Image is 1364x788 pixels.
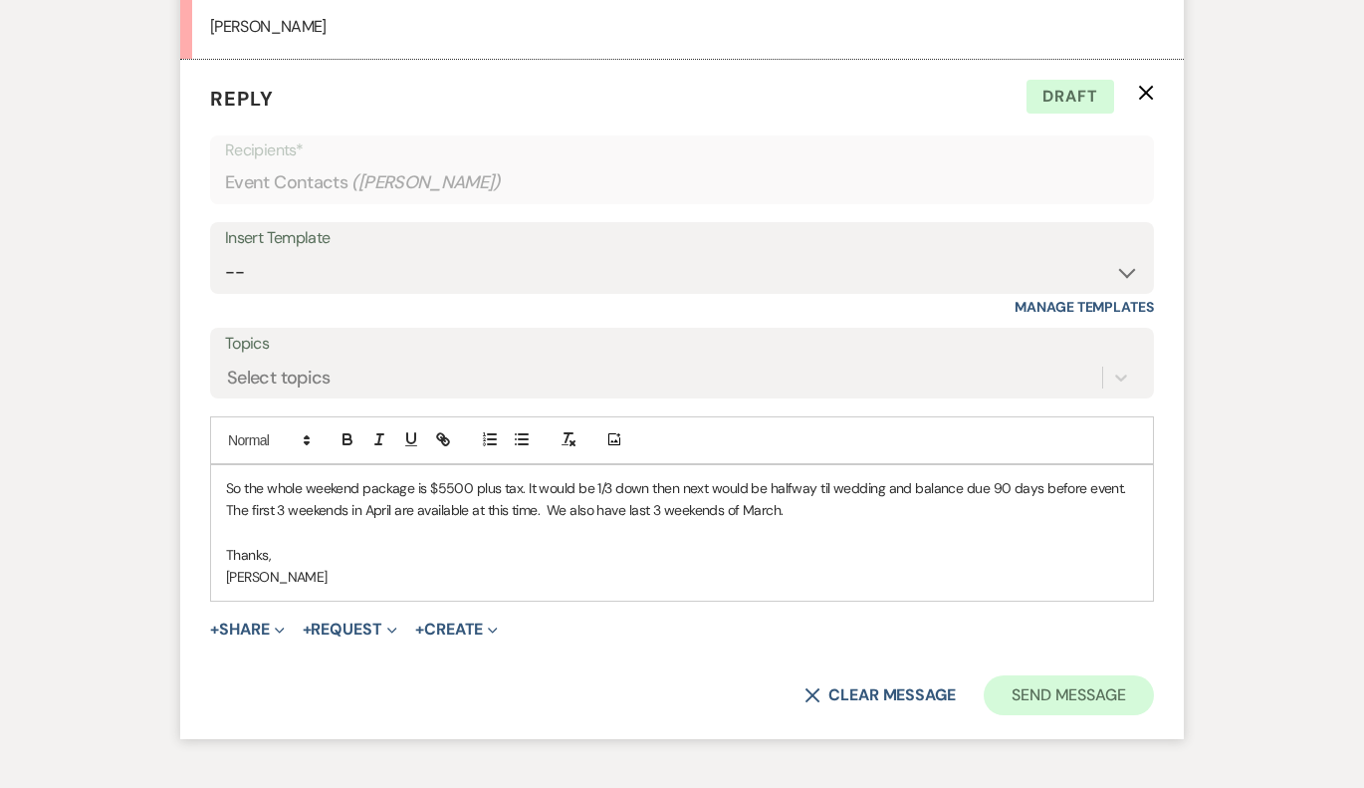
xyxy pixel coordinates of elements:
span: + [415,622,424,638]
p: [PERSON_NAME] [226,566,1138,588]
button: Clear message [804,687,956,703]
button: Send Message [984,675,1154,715]
p: Thanks, [226,544,1138,566]
div: Insert Template [225,224,1139,253]
p: Recipients* [225,137,1139,163]
a: Manage Templates [1015,298,1154,316]
button: Request [303,622,397,638]
button: Share [210,622,285,638]
span: Reply [210,86,274,112]
button: Create [415,622,498,638]
p: So the whole weekend package is $5500 plus tax. It would be 1/3 down then next would be halfway t... [226,477,1138,522]
span: + [210,622,219,638]
div: Select topics [227,364,331,391]
span: + [303,622,312,638]
span: Draft [1026,80,1114,114]
span: ( [PERSON_NAME] ) [351,169,501,196]
label: Topics [225,330,1139,359]
div: Event Contacts [225,163,1139,202]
